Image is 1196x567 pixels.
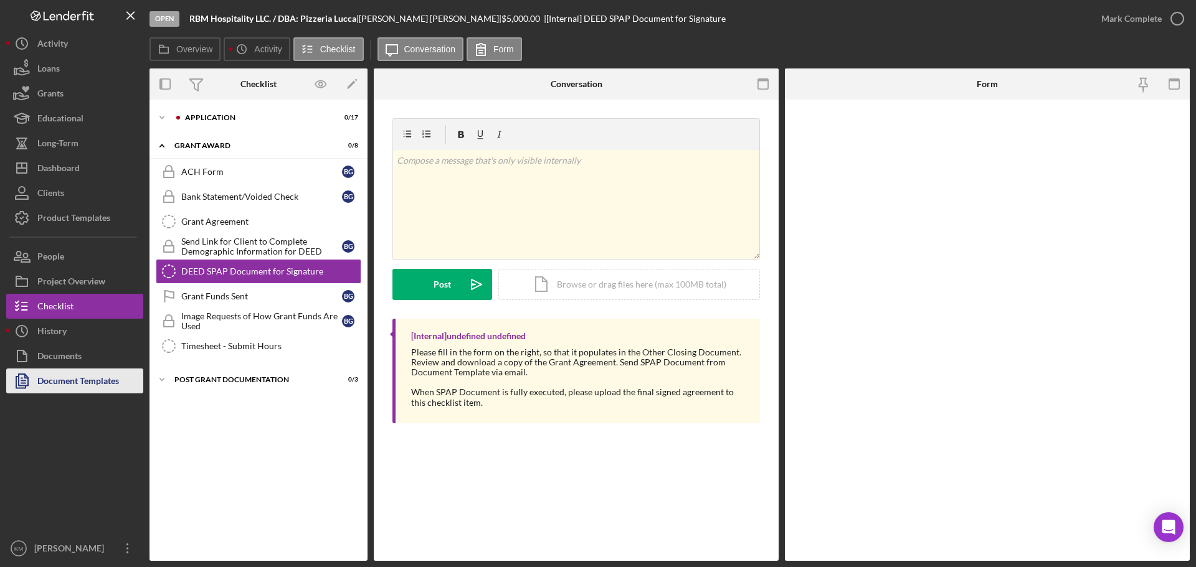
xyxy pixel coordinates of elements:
[176,44,212,54] label: Overview
[1089,6,1190,31] button: Mark Complete
[37,106,83,134] div: Educational
[6,56,143,81] button: Loans
[156,209,361,234] a: Grant Agreement
[6,106,143,131] button: Educational
[181,237,342,256] div: Send Link for Client to Complete Demographic Information for DEED
[254,44,282,54] label: Activity
[501,14,544,24] div: $5,000.00
[977,79,998,89] div: Form
[336,114,358,121] div: 0 / 17
[174,142,327,149] div: Grant Award
[411,347,747,408] div: Please fill in the form on the right, so that it populates in the Other Closing Document. Review ...
[156,334,361,358] a: Timesheet - Submit Hours
[224,37,290,61] button: Activity
[359,14,501,24] div: [PERSON_NAME] [PERSON_NAME] |
[342,190,354,203] div: B G
[156,234,361,259] a: Send Link for Client to Complete Demographic Information for DEEDBG
[6,156,143,180] button: Dashboard
[181,341,361,351] div: Timesheet - Submit Hours
[37,31,68,59] div: Activity
[544,14,726,24] div: | [Internal] DEED SPAP Document for Signature
[6,319,143,344] button: History
[181,266,361,276] div: DEED SPAP Document for Signature
[1101,6,1162,31] div: Mark Complete
[37,81,64,109] div: Grants
[156,284,361,309] a: Grant Funds SentBG
[342,166,354,178] div: B G
[181,192,342,202] div: Bank Statement/Voided Check
[181,167,342,177] div: ACH Form
[37,344,82,372] div: Documents
[342,315,354,327] div: B G
[37,244,64,272] div: People
[37,319,67,347] div: History
[37,180,64,209] div: Clients
[149,37,221,61] button: Overview
[392,269,492,300] button: Post
[342,290,354,302] div: B G
[6,81,143,106] button: Grants
[404,44,456,54] label: Conversation
[37,131,78,159] div: Long-Term
[336,142,358,149] div: 0 / 8
[14,545,23,552] text: KM
[342,240,354,253] div: B G
[6,294,143,319] button: Checklist
[467,37,522,61] button: Form
[156,184,361,209] a: Bank Statement/Voided CheckBG
[156,159,361,184] a: ACH FormBG
[6,368,143,393] button: Document Templates
[189,14,359,24] div: |
[551,79,602,89] div: Conversation
[6,536,143,561] button: KM[PERSON_NAME]
[6,131,143,156] button: Long-Term
[434,269,451,300] div: Post
[6,31,143,56] button: Activity
[37,205,110,233] div: Product Templates
[181,291,342,301] div: Grant Funds Sent
[185,114,327,121] div: Application
[37,156,80,184] div: Dashboard
[189,13,356,24] b: RBM Hospitality LLC. / DBA: Pizzeria Lucca
[320,44,356,54] label: Checklist
[156,309,361,334] a: Image Requests of How Grant Funds Are UsedBG
[174,376,327,383] div: Post Grant Documentation
[1154,512,1184,542] div: Open Intercom Messenger
[37,56,60,84] div: Loans
[37,368,119,396] div: Document Templates
[336,376,358,383] div: 0 / 3
[6,269,143,294] button: Project Overview
[156,259,361,284] a: DEED SPAP Document for Signature
[240,79,277,89] div: Checklist
[6,205,143,230] button: Product Templates
[493,44,514,54] label: Form
[377,37,464,61] button: Conversation
[6,344,143,368] button: Documents
[37,269,105,297] div: Project Overview
[181,217,361,227] div: Grant Agreement
[31,536,112,564] div: [PERSON_NAME]
[37,294,74,322] div: Checklist
[181,311,342,331] div: Image Requests of How Grant Funds Are Used
[293,37,364,61] button: Checklist
[6,244,143,269] button: People
[411,331,526,341] div: [Internal] undefined undefined
[6,180,143,205] button: Clients
[149,11,179,27] div: Open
